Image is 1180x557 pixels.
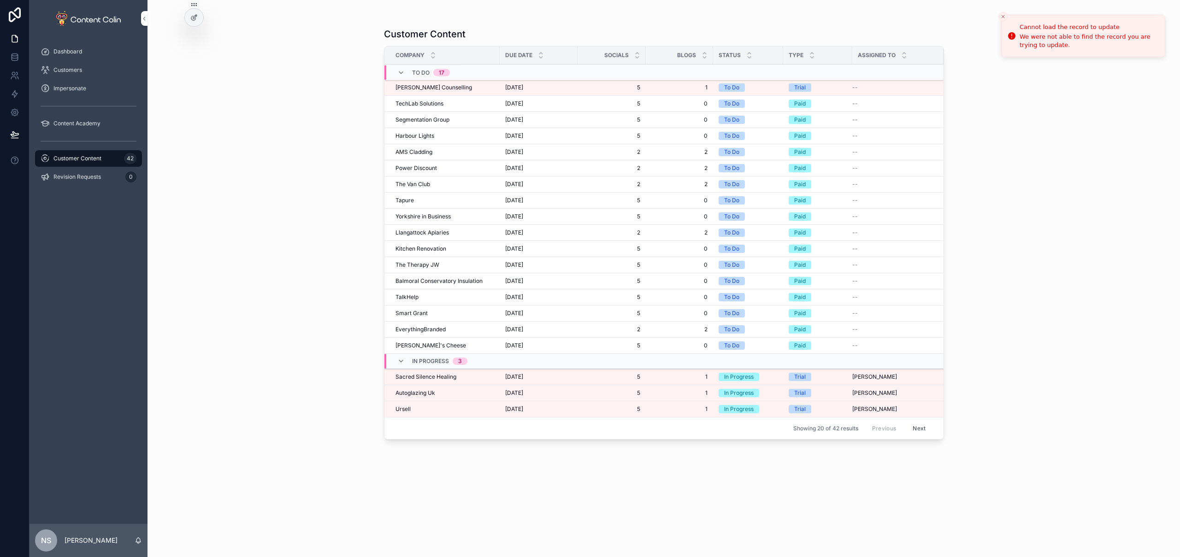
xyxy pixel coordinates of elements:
[719,132,778,140] a: To Do
[852,213,932,220] a: --
[794,132,806,140] div: Paid
[583,84,640,91] span: 5
[505,405,572,413] a: [DATE]
[125,171,136,182] div: 0
[719,100,778,108] a: To Do
[395,116,494,123] a: Segmentation Group
[789,116,847,124] a: Paid
[794,373,806,381] div: Trial
[724,180,739,188] div: To Do
[794,83,806,92] div: Trial
[651,100,708,107] span: 0
[505,197,572,204] a: [DATE]
[651,164,708,172] span: 2
[724,277,739,285] div: To Do
[651,277,708,285] span: 0
[583,148,640,156] span: 2
[651,229,708,236] span: 2
[724,116,739,124] div: To Do
[651,342,708,349] a: 0
[505,326,572,333] a: [DATE]
[651,245,708,252] a: 0
[53,120,100,127] span: Content Academy
[852,245,932,252] a: --
[724,261,739,269] div: To Do
[56,11,121,26] img: App logo
[651,148,708,156] a: 2
[651,181,708,188] a: 2
[505,293,523,301] span: [DATE]
[719,116,778,124] a: To Do
[583,132,640,140] a: 5
[395,326,494,333] a: EverythingBranded
[794,341,806,350] div: Paid
[794,325,806,334] div: Paid
[395,100,443,107] span: TechLab Solutions
[724,148,739,156] div: To Do
[583,326,640,333] span: 2
[651,389,708,397] a: 1
[395,84,472,91] span: [PERSON_NAME] Counselling
[789,148,847,156] a: Paid
[724,212,739,221] div: To Do
[852,164,858,172] span: --
[852,132,858,140] span: --
[789,212,847,221] a: Paid
[719,83,778,92] a: To Do
[852,293,858,301] span: --
[505,132,572,140] a: [DATE]
[789,389,847,397] a: Trial
[719,277,778,285] a: To Do
[651,373,708,381] a: 1
[395,342,494,349] a: [PERSON_NAME]'s Cheese
[505,261,523,269] span: [DATE]
[35,115,142,132] a: Content Academy
[505,116,523,123] span: [DATE]
[724,293,739,301] div: To Do
[53,48,82,55] span: Dashboard
[651,84,708,91] a: 1
[724,164,739,172] div: To Do
[789,100,847,108] a: Paid
[719,180,778,188] a: To Do
[505,84,523,91] span: [DATE]
[789,196,847,205] a: Paid
[505,245,523,252] span: [DATE]
[651,197,708,204] span: 0
[651,261,708,269] a: 0
[35,169,142,185] a: Revision Requests0
[583,116,640,123] a: 5
[505,164,523,172] span: [DATE]
[852,310,932,317] a: --
[583,229,640,236] span: 2
[719,196,778,205] a: To Do
[583,293,640,301] span: 5
[395,181,430,188] span: The Van Club
[505,326,523,333] span: [DATE]
[583,310,640,317] span: 5
[789,325,847,334] a: Paid
[794,148,806,156] div: Paid
[724,245,739,253] div: To Do
[583,261,640,269] span: 5
[794,405,806,413] div: Trial
[852,148,932,156] a: --
[505,213,523,220] span: [DATE]
[789,229,847,237] a: Paid
[651,116,708,123] a: 0
[852,229,858,236] span: --
[395,389,435,397] span: Autoglazing Uk
[505,197,523,204] span: [DATE]
[789,277,847,285] a: Paid
[395,84,494,91] a: [PERSON_NAME] Counselling
[719,325,778,334] a: To Do
[998,12,1008,21] button: Close toast
[583,197,640,204] span: 5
